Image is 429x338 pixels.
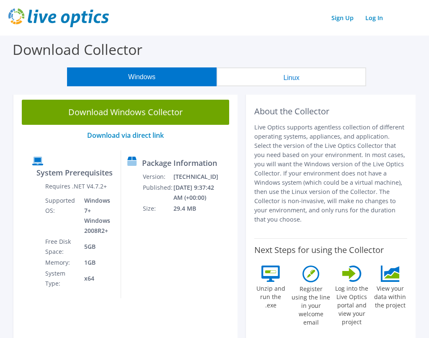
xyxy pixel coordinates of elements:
label: Requires .NET V4.7.2+ [45,182,107,191]
img: live_optics_svg.svg [8,8,109,27]
td: Version: [142,171,173,182]
td: Memory: [45,257,78,268]
td: x64 [78,268,114,289]
a: Download via direct link [87,131,164,140]
button: Windows [67,67,217,86]
label: Download Collector [13,40,142,59]
label: Log into the Live Optics portal and view your project [335,282,369,326]
td: Published: [142,182,173,203]
label: Register using the line in your welcome email [292,282,331,327]
td: System Type: [45,268,78,289]
td: 1GB [78,257,114,268]
h2: About the Collector [254,106,407,116]
button: Linux [217,67,366,86]
td: Free Disk Space: [45,236,78,257]
a: Download Windows Collector [22,100,229,125]
label: View your data within the project [373,282,407,310]
label: Package Information [142,159,217,167]
td: 29.4 MB [173,203,219,214]
td: [DATE] 9:37:42 AM (+00:00) [173,182,219,203]
td: [TECHNICAL_ID] [173,171,219,182]
td: Size: [142,203,173,214]
label: Next Steps for using the Collector [254,245,384,255]
td: Supported OS: [45,195,78,236]
label: System Prerequisites [36,168,113,177]
label: Unzip and run the .exe [254,282,287,310]
td: Windows 7+ Windows 2008R2+ [78,195,114,236]
a: Log In [361,12,387,24]
td: 5GB [78,236,114,257]
a: Sign Up [327,12,358,24]
p: Live Optics supports agentless collection of different operating systems, appliances, and applica... [254,123,407,224]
